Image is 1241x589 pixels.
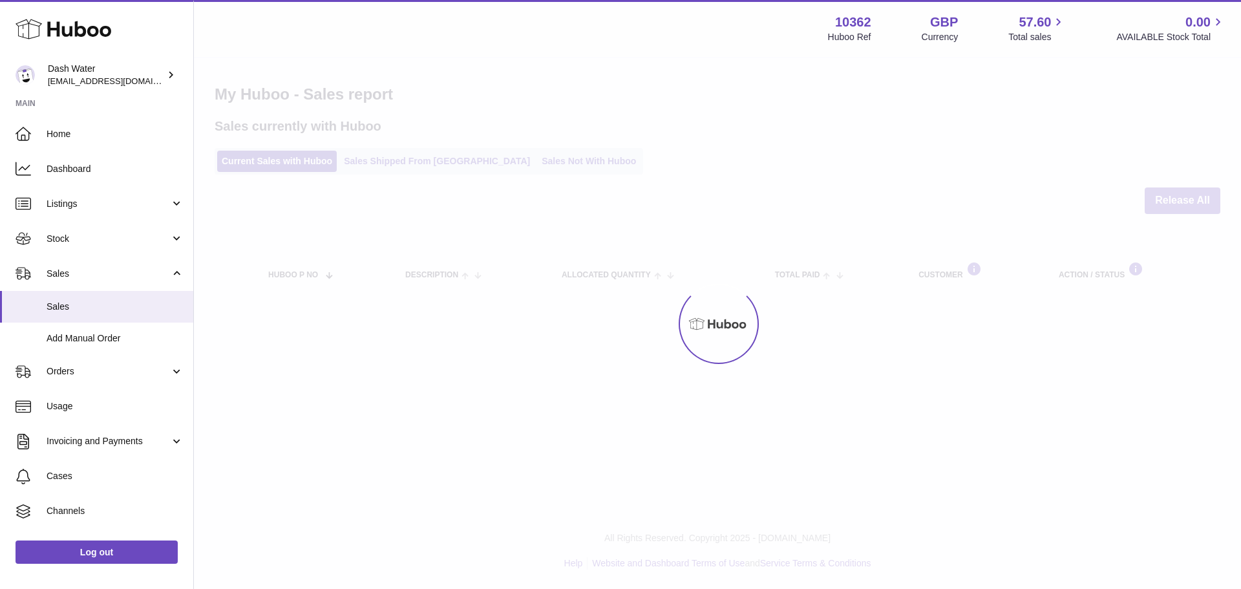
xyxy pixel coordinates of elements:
img: internalAdmin-10362@internal.huboo.com [16,65,35,85]
strong: 10362 [835,14,871,31]
span: Stock [47,233,170,245]
span: Sales [47,301,184,313]
span: Total sales [1008,31,1066,43]
span: Cases [47,470,184,482]
div: Currency [922,31,959,43]
span: [EMAIL_ADDRESS][DOMAIN_NAME] [48,76,190,86]
div: Huboo Ref [828,31,871,43]
span: 0.00 [1185,14,1211,31]
span: Channels [47,505,184,517]
span: Orders [47,365,170,378]
span: Sales [47,268,170,280]
span: Listings [47,198,170,210]
strong: GBP [930,14,958,31]
a: 0.00 AVAILABLE Stock Total [1116,14,1225,43]
a: Log out [16,541,178,564]
span: AVAILABLE Stock Total [1116,31,1225,43]
span: Home [47,128,184,140]
span: Invoicing and Payments [47,435,170,447]
span: Dashboard [47,163,184,175]
span: 57.60 [1019,14,1051,31]
a: 57.60 Total sales [1008,14,1066,43]
div: Dash Water [48,63,164,87]
span: Add Manual Order [47,332,184,345]
span: Usage [47,400,184,412]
